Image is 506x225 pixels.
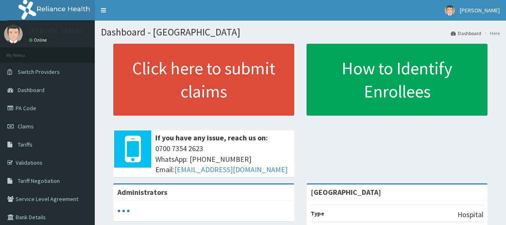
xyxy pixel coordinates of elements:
span: [PERSON_NAME] [460,7,500,14]
b: Type [311,210,324,217]
b: If you have any issue, reach us on: [155,133,268,142]
p: [PERSON_NAME] [29,27,83,34]
a: Dashboard [451,30,481,37]
svg: audio-loading [117,205,130,217]
span: Tariffs [18,141,33,148]
img: User Image [445,5,455,16]
li: Here [482,30,500,37]
a: [EMAIL_ADDRESS][DOMAIN_NAME] [174,165,288,174]
span: Tariff Negotiation [18,177,60,185]
span: 0700 7354 2623 WhatsApp: [PHONE_NUMBER] Email: [155,143,290,175]
h1: Dashboard - [GEOGRAPHIC_DATA] [101,27,500,38]
a: Online [29,37,49,43]
strong: [GEOGRAPHIC_DATA] [311,187,381,197]
span: Dashboard [18,86,45,94]
span: Claims [18,123,34,130]
img: User Image [4,25,23,43]
span: Switch Providers [18,68,60,76]
p: Hospital [457,209,483,220]
a: How to Identify Enrollees [307,44,487,116]
a: Click here to submit claims [113,44,294,116]
b: Administrators [117,187,167,197]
